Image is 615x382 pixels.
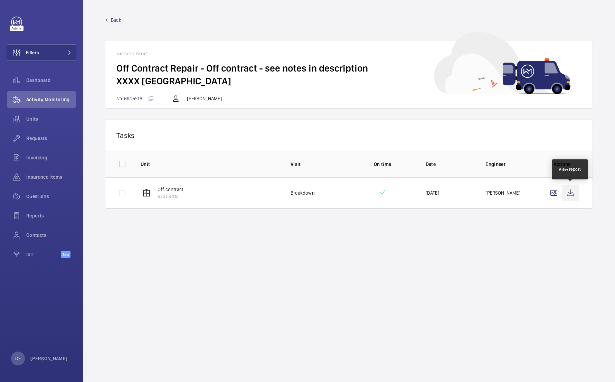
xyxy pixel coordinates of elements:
p: On time [351,161,415,168]
img: elevator.svg [142,189,151,197]
h2: XXXX [GEOGRAPHIC_DATA] [116,75,581,87]
span: Insurance items [26,174,76,180]
div: View report [559,166,581,173]
p: DF [15,355,21,362]
p: [PERSON_NAME] [30,355,68,362]
span: Questions [26,193,76,200]
span: Requests [26,135,76,142]
span: Activity Monitoring [26,96,76,103]
p: Unit [141,161,280,168]
span: Beta [61,251,70,258]
span: Dashboard [26,77,76,84]
span: Contacts [26,232,76,239]
p: Visit [291,161,340,168]
p: Breakdown [291,189,315,196]
span: Units [26,115,76,122]
p: [PERSON_NAME] [485,189,520,196]
span: Reports [26,212,76,219]
span: Invoicing [26,154,76,161]
p: Date [426,161,475,168]
p: Off contract [158,186,183,193]
img: car delivery [434,32,570,94]
p: Engineer [485,161,534,168]
p: Tasks [116,131,581,140]
span: N°d69c7e06... [116,96,154,101]
span: Back [111,17,121,24]
h2: Off Contract Repair - Off contract - see notes in description [116,62,581,75]
span: Filters [26,49,39,56]
p: [PERSON_NAME] [187,95,221,102]
p: Actions [546,161,579,168]
button: Filters [7,44,76,61]
h1: Mission done [116,52,581,56]
p: 97359413 [158,193,183,200]
p: [DATE] [426,189,439,196]
span: IoT [26,251,61,258]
